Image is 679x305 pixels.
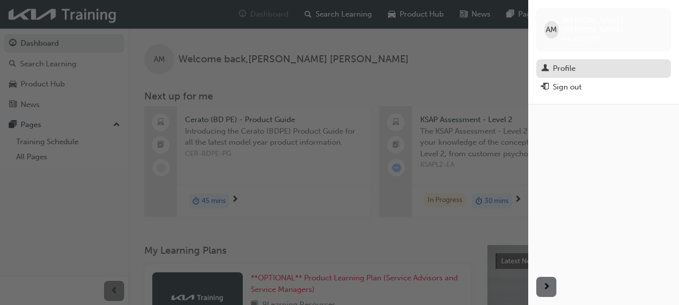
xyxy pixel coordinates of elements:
button: Sign out [536,78,671,96]
div: Profile [553,63,575,74]
span: kau82027f5 [563,35,600,43]
span: man-icon [541,64,549,73]
a: Profile [536,59,671,78]
span: next-icon [543,281,550,293]
span: [PERSON_NAME] [PERSON_NAME] [563,16,663,34]
span: exit-icon [541,83,549,92]
div: Sign out [553,81,581,93]
span: AM [546,24,557,36]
